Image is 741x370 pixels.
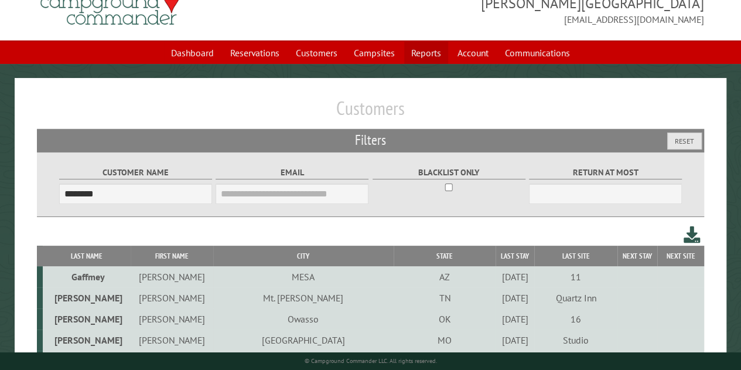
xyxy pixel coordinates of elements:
[213,266,394,287] td: MESA
[131,308,213,330] td: [PERSON_NAME]
[131,287,213,308] td: [PERSON_NAME]
[394,308,496,330] td: OK
[534,308,617,330] td: 16
[37,129,704,151] h2: Filters
[684,224,701,246] a: Download this customer list (.csv)
[394,266,496,287] td: AZ
[394,287,496,308] td: TN
[289,42,344,64] a: Customers
[216,166,368,179] label: Email
[394,246,496,266] th: State
[534,330,617,351] td: Studio
[213,246,394,266] th: City
[223,42,286,64] a: Reservations
[617,246,657,266] th: Next Stay
[347,42,402,64] a: Campsites
[43,266,131,287] td: Gaffmey
[213,330,394,351] td: [GEOGRAPHIC_DATA]
[373,166,525,179] label: Blacklist only
[498,42,577,64] a: Communications
[213,308,394,330] td: Owasso
[304,357,436,365] small: © Campground Commander LLC. All rights reserved.
[657,246,704,266] th: Next Site
[534,287,617,308] td: Quartz Inn
[43,308,131,330] td: [PERSON_NAME]
[498,313,532,325] div: [DATE]
[394,330,496,351] td: MO
[131,246,213,266] th: First Name
[496,246,534,266] th: Last Stay
[43,287,131,308] td: [PERSON_NAME]
[534,266,617,287] td: 11
[529,166,682,179] label: Return at most
[534,246,617,266] th: Last Site
[213,287,394,308] td: Mt. [PERSON_NAME]
[43,246,131,266] th: Last Name
[498,292,532,304] div: [DATE]
[498,334,532,346] div: [DATE]
[131,266,213,287] td: [PERSON_NAME]
[59,166,212,179] label: Customer Name
[498,271,532,283] div: [DATE]
[131,330,213,351] td: [PERSON_NAME]
[37,97,704,129] h1: Customers
[404,42,448,64] a: Reports
[164,42,221,64] a: Dashboard
[43,330,131,351] td: [PERSON_NAME]
[450,42,496,64] a: Account
[667,133,702,150] button: Reset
